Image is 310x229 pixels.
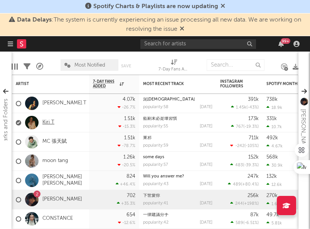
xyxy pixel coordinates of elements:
[242,182,258,187] span: +80.4 %
[17,17,52,23] span: Data Delays
[244,202,258,206] span: +198 %
[200,201,212,206] div: [DATE]
[158,65,189,74] div: 7-Day Fans Added (7-Day Fans Added)
[266,221,282,226] div: 5.81k
[42,139,67,145] a: MC 張天賦
[266,116,277,121] div: 331k
[244,163,258,167] span: -39.3 %
[266,97,278,102] div: 738k
[36,55,43,78] div: A&R Pipeline
[200,144,212,148] div: [DATE]
[266,144,283,149] div: 4.67k
[24,55,30,78] div: Filters
[143,136,212,140] div: 東邪
[118,105,135,110] div: -26.7 %
[236,221,243,225] span: 589
[42,158,68,164] a: moon tang
[143,194,160,198] a: 下世愛你
[42,196,82,203] a: [PERSON_NAME]
[17,17,301,32] span: : The system is currently experiencing an issue processing all new data. We are working on resolv...
[143,144,168,148] div: popularity: 59
[143,117,177,121] a: 藍剔未必是壞習慣
[42,174,85,187] a: [PERSON_NAME] [PERSON_NAME]
[158,55,189,78] div: 7-Day Fans Added (7-Day Fans Added)
[244,221,258,225] span: -6.51 %
[230,201,259,206] div: ( )
[248,155,259,160] div: 152k
[124,135,135,140] div: 1.51k
[140,39,256,49] input: Search for artists
[278,41,284,47] button: 99+
[200,182,212,186] div: [DATE]
[220,79,247,89] div: Instagram Followers
[236,125,243,129] span: 767
[118,143,135,148] div: -78.7 %
[236,105,246,110] span: 1.45k
[266,193,278,198] div: 270k
[298,109,308,154] div: [PERSON_NAME]
[143,117,212,121] div: 藍剔未必是壞習慣
[266,163,283,168] div: 30.9k
[143,221,168,225] div: popularity: 42
[123,155,135,160] div: 1.26k
[266,174,277,179] div: 132k
[116,182,135,187] div: +46.4 %
[200,105,212,109] div: [DATE]
[231,124,259,129] div: ( )
[143,124,168,129] div: popularity: 55
[93,3,218,10] span: Spotify Charts & Playlists are now updating
[126,174,135,179] div: 824
[207,59,265,71] input: Search...
[143,174,184,179] a: Will you answer me?
[1,99,10,160] div: Bookmarks and Folders
[143,155,212,159] div: some days
[235,144,244,148] span: -242
[143,136,152,140] a: 東邪
[281,38,290,44] div: 99 +
[231,220,259,225] div: ( )
[200,124,212,129] div: [DATE]
[74,63,105,68] span: Most Notified
[266,212,279,217] div: 49.7k
[248,116,259,121] div: 173k
[200,221,212,225] div: [DATE]
[143,155,164,159] a: some days
[248,105,258,110] span: -43 %
[235,202,243,206] span: 244
[93,79,118,89] span: 7-Day Fans Added
[143,163,168,167] div: popularity: 57
[248,193,259,198] div: 256k
[42,119,54,126] a: Kiri T
[228,182,259,187] div: ( )
[266,201,282,206] div: 1.67k
[249,135,259,140] div: 711k
[180,26,184,32] span: Dismiss
[250,212,259,217] div: 87k
[143,82,201,86] div: Most Recent Track
[143,213,168,217] a: 一律建議分手
[266,105,282,110] div: 18.9k
[127,193,135,198] div: 702
[118,220,135,225] div: -12.6 %
[143,97,212,102] div: 泥菩薩
[42,216,73,222] a: CONSTANCE
[230,143,259,148] div: ( )
[248,97,259,102] div: 391k
[230,162,259,167] div: ( )
[143,182,168,186] div: popularity: 43
[16,82,74,86] div: Artist
[248,174,259,179] div: 247k
[118,124,135,129] div: -15.3 %
[266,124,282,129] div: 10.7k
[244,125,258,129] span: -19.3 %
[266,135,278,140] div: 492k
[200,163,212,167] div: [DATE]
[266,155,278,160] div: 568k
[233,182,241,187] span: 489
[143,213,212,217] div: 一律建議分手
[266,182,282,187] div: 12.6k
[123,97,135,102] div: 4.07k
[12,55,18,78] div: Edit Columns
[124,116,135,121] div: 1.51k
[143,174,212,179] div: Will you answer me?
